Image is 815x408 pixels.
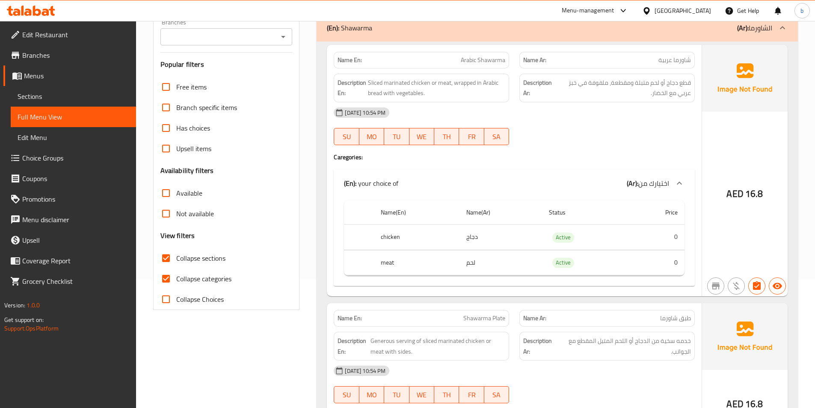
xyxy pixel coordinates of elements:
[374,200,459,225] th: Name(En)
[11,86,136,107] a: Sections
[176,208,214,219] span: Not available
[176,253,225,263] span: Collapse sections
[338,56,362,65] strong: Name En:
[627,177,638,190] b: (Ar):
[176,102,237,113] span: Branch specific items
[160,231,195,241] h3: View filters
[737,23,772,33] p: الشاورما
[344,177,356,190] b: (En):
[3,24,136,45] a: Edit Restaurant
[552,258,574,268] div: Active
[627,225,685,250] td: 0
[359,128,384,145] button: MO
[434,128,459,145] button: TH
[176,143,211,154] span: Upsell items
[334,170,695,197] div: (En): your choice of(Ar):اختيارك من
[370,336,505,357] span: Generous serving of sliced marinated chicken or meat with sides.
[176,188,202,198] span: Available
[176,82,207,92] span: Free items
[160,166,214,176] h3: Availability filters
[3,250,136,271] a: Coverage Report
[384,128,409,145] button: TU
[413,131,431,143] span: WE
[363,389,381,401] span: MO
[334,386,359,403] button: SU
[176,294,224,304] span: Collapse Choices
[3,168,136,189] a: Coupons
[24,71,129,81] span: Menus
[3,45,136,66] a: Branches
[552,232,574,242] span: Active
[488,131,506,143] span: SA
[707,277,724,295] button: Not branch specific item
[338,131,356,143] span: SU
[363,131,381,143] span: MO
[374,225,459,250] th: chicken
[27,300,40,311] span: 1.0.0
[459,225,542,250] td: دجاج
[22,256,129,266] span: Coverage Report
[523,336,557,357] strong: Description Ar:
[3,189,136,209] a: Promotions
[317,14,798,42] div: (En): Shawarma(Ar):الشاورما
[627,200,685,225] th: Price
[638,177,669,190] span: اختيارك من
[344,200,685,276] table: choices table
[4,314,44,325] span: Get support on:
[3,230,136,250] a: Upsell
[434,386,459,403] button: TH
[559,336,691,357] span: خدمه سخية من الدجاج أو اللحم المتبل المقطع مع الجوانب.
[463,314,505,323] span: Shawarma Plate
[800,6,803,15] span: b
[338,77,366,98] strong: Description En:
[384,386,409,403] button: TU
[359,386,384,403] button: MO
[702,45,788,112] img: Ae5nvW7+0k+MAAAAAElFTkSuQmCC
[176,123,210,133] span: Has choices
[18,132,129,143] span: Edit Menu
[22,276,129,286] span: Grocery Checklist
[22,235,129,245] span: Upsell
[277,31,289,43] button: Open
[22,50,129,60] span: Branches
[22,153,129,163] span: Choice Groups
[4,300,25,311] span: Version:
[523,77,554,98] strong: Description Ar:
[702,303,788,370] img: Ae5nvW7+0k+MAAAAAElFTkSuQmCC
[160,60,293,69] h3: Popular filters
[3,271,136,292] a: Grocery Checklist
[338,336,369,357] strong: Description En:
[22,194,129,204] span: Promotions
[409,386,434,403] button: WE
[459,386,484,403] button: FR
[22,30,129,40] span: Edit Restaurant
[22,214,129,225] span: Menu disclaimer
[327,23,372,33] p: Shawarma
[413,389,431,401] span: WE
[552,258,574,268] span: Active
[388,131,406,143] span: TU
[3,209,136,230] a: Menu disclaimer
[655,6,711,15] div: [GEOGRAPHIC_DATA]
[658,56,691,65] span: شاورما عربية
[22,173,129,184] span: Coupons
[523,56,546,65] strong: Name Ar:
[660,314,691,323] span: طبق شاورما
[562,6,614,16] div: Menu-management
[4,323,59,334] a: Support.OpsPlatform
[368,77,505,98] span: Sliced marinated chicken or meat, wrapped in Arabic bread with vegetables.
[11,127,136,148] a: Edit Menu
[542,200,627,225] th: Status
[388,389,406,401] span: TU
[18,91,129,101] span: Sections
[3,148,136,168] a: Choice Groups
[338,314,362,323] strong: Name En:
[726,185,743,202] span: AED
[341,109,389,117] span: [DATE] 10:54 PM
[438,131,456,143] span: TH
[327,21,339,34] b: (En):
[18,112,129,122] span: Full Menu View
[3,66,136,86] a: Menus
[338,389,356,401] span: SU
[409,128,434,145] button: WE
